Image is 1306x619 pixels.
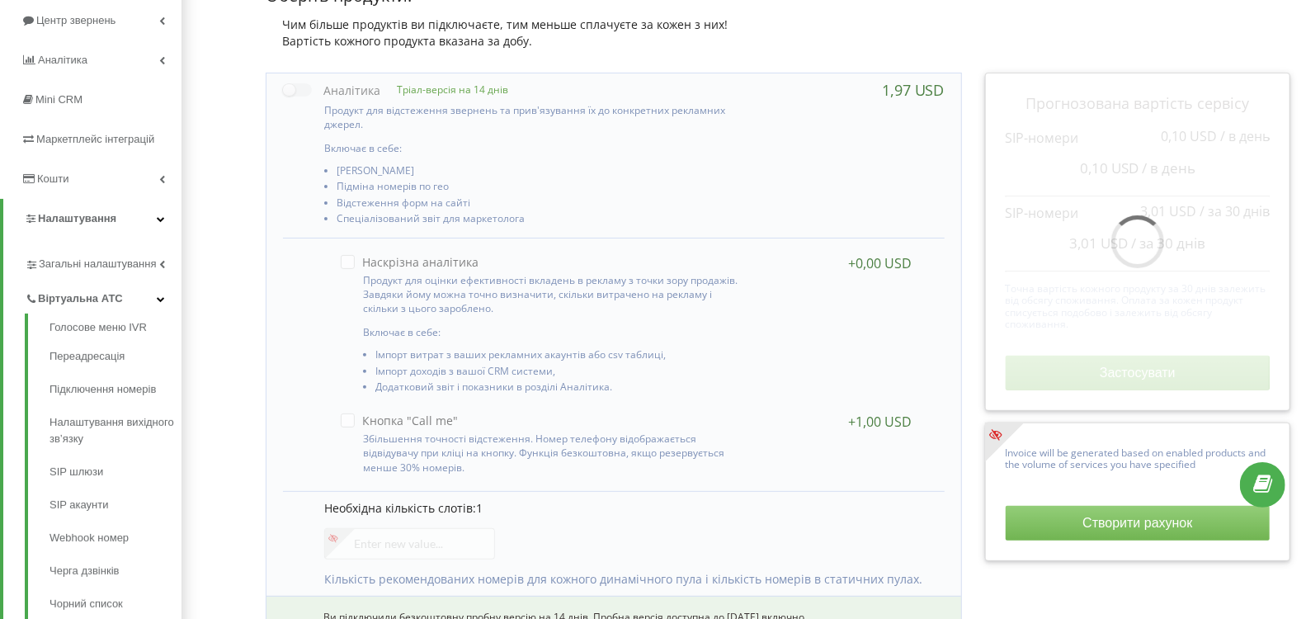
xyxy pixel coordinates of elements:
div: +1,00 USD [848,413,912,430]
span: Кошти [37,172,68,185]
span: Маркетплейс інтеграцій [36,133,154,145]
p: Продукт для відстеження звернень та прив'язування їх до конкретних рекламних джерел. [324,103,746,131]
p: Invoice will be generated based on enabled products and the volume of services you have specified [1006,443,1270,471]
p: Необхідна кількість слотів: [324,500,928,517]
li: Спеціалізований звіт для маркетолога [337,213,746,229]
a: Голосове меню IVR [50,319,182,340]
button: Створити рахунок [1006,506,1270,541]
span: 1 [476,500,483,516]
li: Імпорт витрат з ваших рекламних акаунтів або csv таблиці, [375,349,740,365]
li: Імпорт доходів з вашої CRM системи, [375,366,740,381]
label: Аналітика [283,82,380,99]
a: SIP акаунти [50,489,182,522]
a: Webhook номер [50,522,182,555]
span: Центр звернень [36,14,116,26]
label: Наскрізна аналітика [341,255,479,269]
div: Чим більше продуктів ви підключаєте, тим меньше сплачуєте за кожен з них! [266,17,962,33]
div: Вартість кожного продукта вказана за добу. [266,33,962,50]
a: Загальні налаштування [25,244,182,279]
div: 1,97 USD [882,82,945,98]
span: Загальні налаштування [39,256,156,272]
span: Віртуальна АТС [38,291,123,307]
a: Черга дзвінків [50,555,182,588]
span: Налаштування [38,212,116,224]
p: Продукт для оцінки ефективності вкладень в рекламу з точки зору продажів. Завдяки йому можна точн... [363,273,740,315]
span: Mini CRM [35,93,83,106]
a: Налаштування вихідного зв’язку [50,406,182,456]
div: +0,00 USD [848,255,912,272]
span: Аналiтика [38,54,87,66]
a: Віртуальна АТС [25,279,182,314]
p: Кількість рекомендованих номерів для кожного динамічного пула і кількість номерів в статичних пулах. [324,571,928,588]
p: Тріал-версія на 14 днів [380,83,508,97]
li: [PERSON_NAME] [337,165,746,181]
a: Підключення номерів [50,373,182,406]
a: SIP шлюзи [50,456,182,489]
p: Збільшення точності відстеження. Номер телефону відображається відвідувачу при кліці на кнопку. Ф... [363,432,740,474]
p: Включає в себе: [363,325,740,339]
li: Додатковий звіт і показники в розділі Аналітика. [375,381,740,397]
label: Кнопка "Call me" [341,413,458,428]
a: Переадресація [50,340,182,373]
li: Підміна номерів по гео [337,181,746,196]
li: Відстеження форм на сайті [337,197,746,213]
p: Включає в себе: [324,141,746,155]
a: Налаштування [3,199,182,239]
